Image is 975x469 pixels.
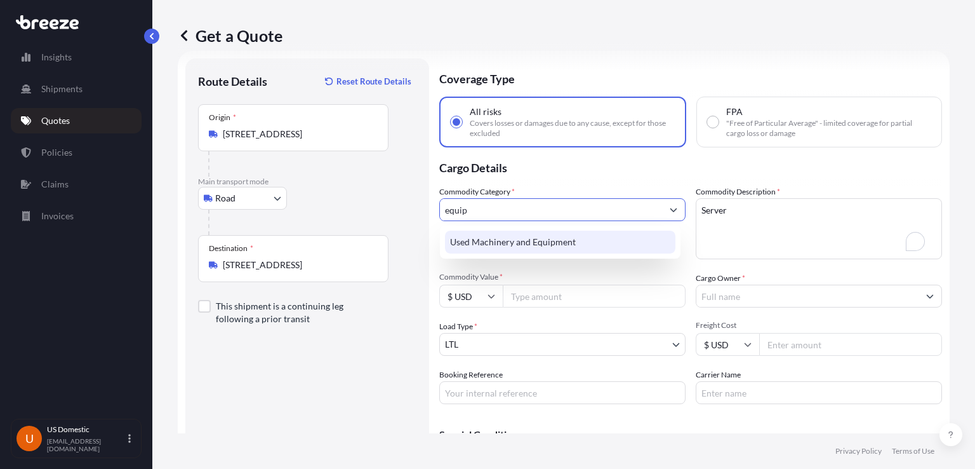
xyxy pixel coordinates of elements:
p: Policies [41,146,72,159]
input: Select a commodity type [440,198,662,221]
input: Destination [223,259,373,271]
p: Reset Route Details [336,75,411,88]
span: Load Type [439,320,477,333]
p: Terms of Use [892,446,934,456]
div: Used Machinery and Equipment [445,231,675,254]
p: Main transport mode [198,177,416,187]
span: Road [215,192,235,205]
label: Commodity Description [696,186,780,198]
div: Suggestions [445,231,675,254]
label: Carrier Name [696,369,741,381]
span: Commodity Value [439,272,686,282]
button: Show suggestions [662,198,685,221]
input: Full name [696,285,919,308]
p: Special Conditions [439,430,942,440]
input: Your internal reference [439,381,686,404]
div: Origin [209,112,236,123]
span: Freight Cost [696,320,942,330]
p: Quotes [41,114,70,127]
p: Insights [41,51,72,64]
label: This shipment is a continuing leg following a prior transit [216,300,378,325]
input: Enter name [696,381,942,404]
p: Coverage Type [439,58,942,97]
label: Booking Reference [439,369,503,381]
input: Type amount [503,285,686,308]
textarea: To enrich screen reader interactions, please activate Accessibility in Grammarly extension settings [696,198,942,259]
span: All risks [470,105,501,118]
label: Commodity Category [439,186,515,198]
p: US Domestic [47,425,126,435]
p: Claims [41,178,69,191]
p: Privacy Policy [835,446,882,456]
div: Destination [209,243,253,254]
button: Show suggestions [919,285,941,308]
p: Cargo Details [439,147,942,186]
span: FPA [726,105,743,118]
label: Cargo Owner [696,272,745,285]
p: Route Details [198,74,267,89]
span: Covers losses or damages due to any cause, except for those excluded [470,118,675,139]
p: [EMAIL_ADDRESS][DOMAIN_NAME] [47,437,126,452]
p: Shipments [41,83,83,95]
input: Enter amount [759,333,942,356]
input: Origin [223,128,373,140]
p: Invoices [41,210,74,222]
p: Get a Quote [178,25,282,46]
span: U [25,432,34,445]
span: LTL [445,338,458,351]
button: Select transport [198,187,287,210]
span: "Free of Particular Average" - limited coverage for partial cargo loss or damage [726,118,931,139]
